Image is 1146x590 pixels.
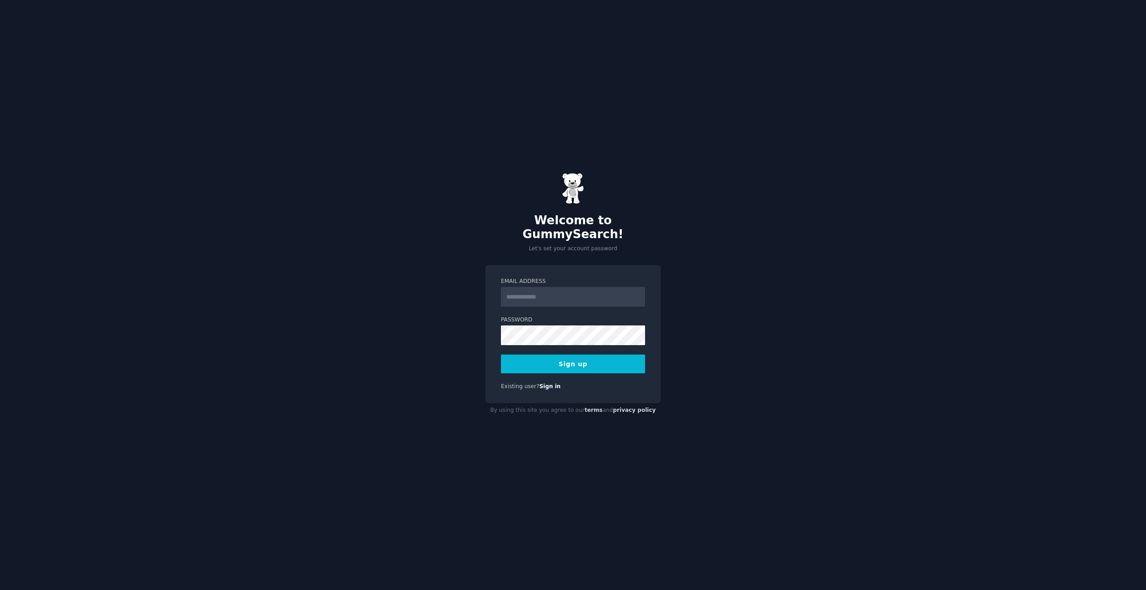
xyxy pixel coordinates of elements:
span: Existing user? [501,383,539,389]
p: Let's set your account password [485,245,661,253]
a: terms [585,407,603,413]
a: Sign in [539,383,561,389]
label: Password [501,316,645,324]
img: Gummy Bear [562,173,584,204]
a: privacy policy [613,407,656,413]
button: Sign up [501,355,645,373]
div: By using this site you agree to our and [485,403,661,418]
label: Email Address [501,278,645,286]
h2: Welcome to GummySearch! [485,214,661,242]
